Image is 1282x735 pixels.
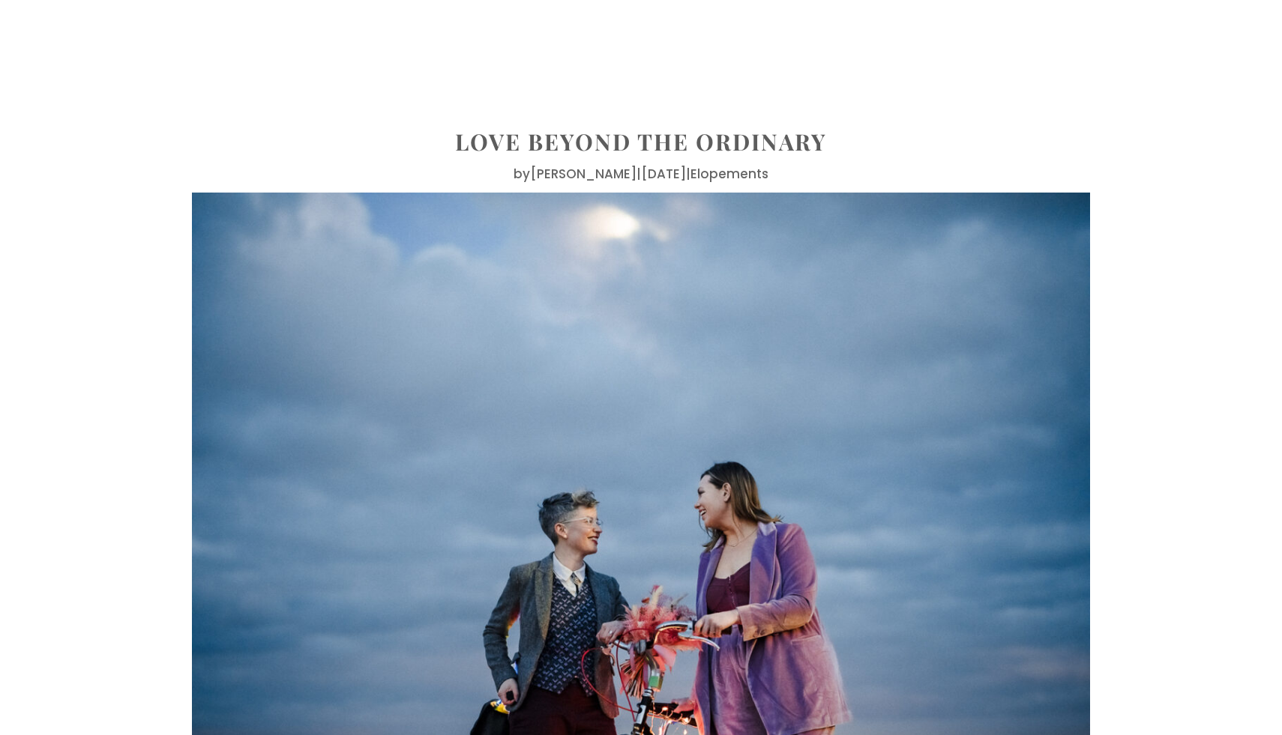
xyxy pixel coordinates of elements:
a: Love Beyond the Ordinary [455,127,827,157]
a: [PERSON_NAME] [530,165,637,183]
span: [DATE] [641,165,686,183]
a: Elopements [690,165,768,183]
p: by | | [192,164,1090,184]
